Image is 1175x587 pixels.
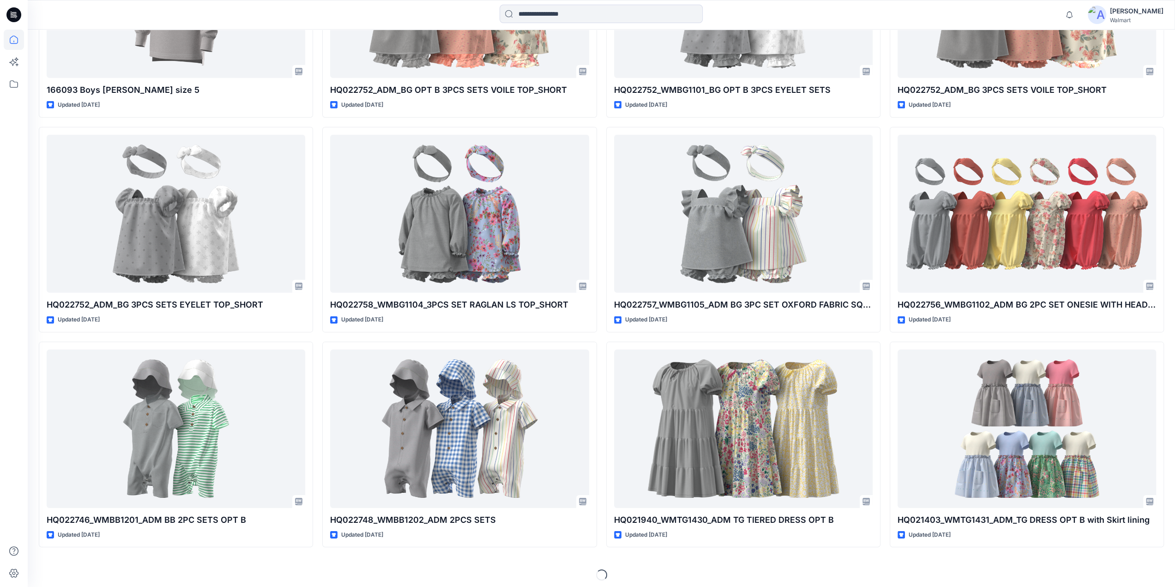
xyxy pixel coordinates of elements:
[341,100,383,110] p: Updated [DATE]
[1110,17,1163,24] div: Walmart
[47,514,305,526] p: HQ022746_WMBB1201_ADM BB 2PC SETS OPT B
[58,530,100,540] p: Updated [DATE]
[47,298,305,311] p: HQ022752_ADM_BG 3PCS SETS EYELET TOP_SHORT
[330,350,589,508] a: HQ022748_WMBB1202_ADM 2PCS SETS
[909,530,951,540] p: Updated [DATE]
[47,135,305,293] a: HQ022752_ADM_BG 3PCS SETS EYELET TOP_SHORT
[909,100,951,110] p: Updated [DATE]
[341,315,383,325] p: Updated [DATE]
[341,530,383,540] p: Updated [DATE]
[614,298,873,311] p: HQ022757_WMBG1105_ADM BG 3PC SET OXFORD FABRIC SQUARE TOP_SHORT
[1110,6,1163,17] div: [PERSON_NAME]
[47,84,305,97] p: 166093 Boys [PERSON_NAME] size 5
[330,84,589,97] p: HQ022752_ADM_BG OPT B 3PCS SETS VOILE TOP_SHORT
[614,350,873,508] a: HQ021940_WMTG1430_ADM TG TIERED DRESS OPT B
[898,135,1156,293] a: HQ022756_WMBG1102_ADM BG 2PC SET ONESIE WITH HEADBAND
[909,315,951,325] p: Updated [DATE]
[58,100,100,110] p: Updated [DATE]
[625,530,667,540] p: Updated [DATE]
[898,350,1156,508] a: HQ021403_WMTG1431_ADM_TG DRESS OPT B with Skirt lining
[614,84,873,97] p: HQ022752_WMBG1101_BG OPT B 3PCS EYELET SETS
[898,514,1156,526] p: HQ021403_WMTG1431_ADM_TG DRESS OPT B with Skirt lining
[58,315,100,325] p: Updated [DATE]
[625,315,667,325] p: Updated [DATE]
[625,100,667,110] p: Updated [DATE]
[330,514,589,526] p: HQ022748_WMBB1202_ADM 2PCS SETS
[47,350,305,508] a: HQ022746_WMBB1201_ADM BB 2PC SETS OPT B
[898,84,1156,97] p: HQ022752_ADM_BG 3PCS SETS VOILE TOP_SHORT
[1088,6,1106,24] img: avatar
[330,298,589,311] p: HQ022758_WMBG1104_3PCS SET RAGLAN LS TOP_SHORT
[330,135,589,293] a: HQ022758_WMBG1104_3PCS SET RAGLAN LS TOP_SHORT
[614,514,873,526] p: HQ021940_WMTG1430_ADM TG TIERED DRESS OPT B
[898,298,1156,311] p: HQ022756_WMBG1102_ADM BG 2PC SET ONESIE WITH HEADBAND
[614,135,873,293] a: HQ022757_WMBG1105_ADM BG 3PC SET OXFORD FABRIC SQUARE TOP_SHORT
